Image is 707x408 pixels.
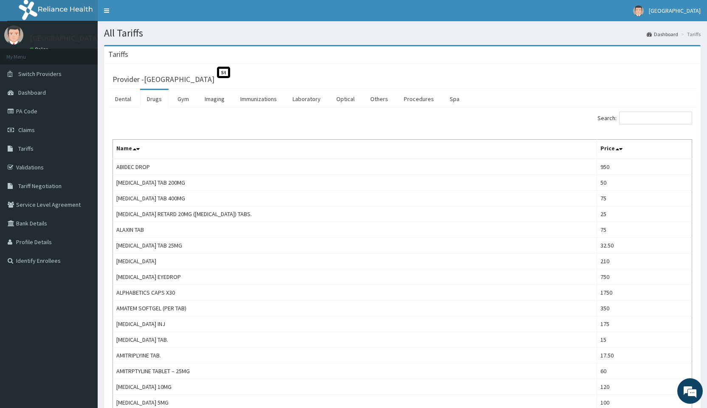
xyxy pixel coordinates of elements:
[198,90,231,108] a: Imaging
[619,112,692,124] input: Search:
[597,238,692,253] td: 32.50
[16,42,34,64] img: d_794563401_company_1708531726252_794563401
[330,90,361,108] a: Optical
[113,269,597,285] td: [MEDICAL_DATA] EYEDROP
[597,253,692,269] td: 210
[113,348,597,363] td: AMITRIPLYINE TAB.
[139,4,160,25] div: Minimize live chat window
[113,175,597,191] td: [MEDICAL_DATA] TAB 200MG
[633,6,644,16] img: User Image
[647,31,678,38] a: Dashboard
[113,159,597,175] td: ABIDEC DROP
[597,363,692,379] td: 60
[113,140,597,159] th: Name
[597,159,692,175] td: 950
[113,316,597,332] td: [MEDICAL_DATA] INJ
[113,301,597,316] td: AMATEM SOFTGEL (PER TAB)
[597,332,692,348] td: 15
[108,90,138,108] a: Dental
[113,238,597,253] td: [MEDICAL_DATA] TAB 25MG
[4,232,162,262] textarea: Type your message and hit 'Enter'
[397,90,441,108] a: Procedures
[18,89,46,96] span: Dashboard
[104,28,701,39] h1: All Tariffs
[217,67,230,78] span: St
[597,206,692,222] td: 25
[597,316,692,332] td: 175
[108,51,128,58] h3: Tariffs
[18,182,62,190] span: Tariff Negotiation
[234,90,284,108] a: Immunizations
[363,90,395,108] a: Others
[649,7,701,14] span: [GEOGRAPHIC_DATA]
[597,222,692,238] td: 75
[30,34,100,42] p: [GEOGRAPHIC_DATA]
[443,90,466,108] a: Spa
[113,222,597,238] td: ALAXIN TAB
[597,269,692,285] td: 750
[597,175,692,191] td: 50
[18,145,34,152] span: Tariffs
[30,46,50,52] a: Online
[597,379,692,395] td: 120
[18,126,35,134] span: Claims
[679,31,701,38] li: Tariffs
[113,206,597,222] td: [MEDICAL_DATA] RETARD 20MG ([MEDICAL_DATA]) TABS.
[113,76,214,83] h3: Provider - [GEOGRAPHIC_DATA]
[113,332,597,348] td: [MEDICAL_DATA] TAB.
[171,90,196,108] a: Gym
[113,253,597,269] td: [MEDICAL_DATA]
[113,379,597,395] td: [MEDICAL_DATA] 10MG
[286,90,327,108] a: Laboratory
[44,48,143,59] div: Chat with us now
[597,348,692,363] td: 17.50
[113,363,597,379] td: AMITRPTYLINE TABLET – 25MG
[597,112,692,124] label: Search:
[49,107,117,193] span: We're online!
[597,140,692,159] th: Price
[113,285,597,301] td: ALPHABETICS CAPS X30
[18,70,62,78] span: Switch Providers
[140,90,169,108] a: Drugs
[597,191,692,206] td: 75
[597,285,692,301] td: 1750
[113,191,597,206] td: [MEDICAL_DATA] TAB 400MG
[597,301,692,316] td: 350
[4,25,23,45] img: User Image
